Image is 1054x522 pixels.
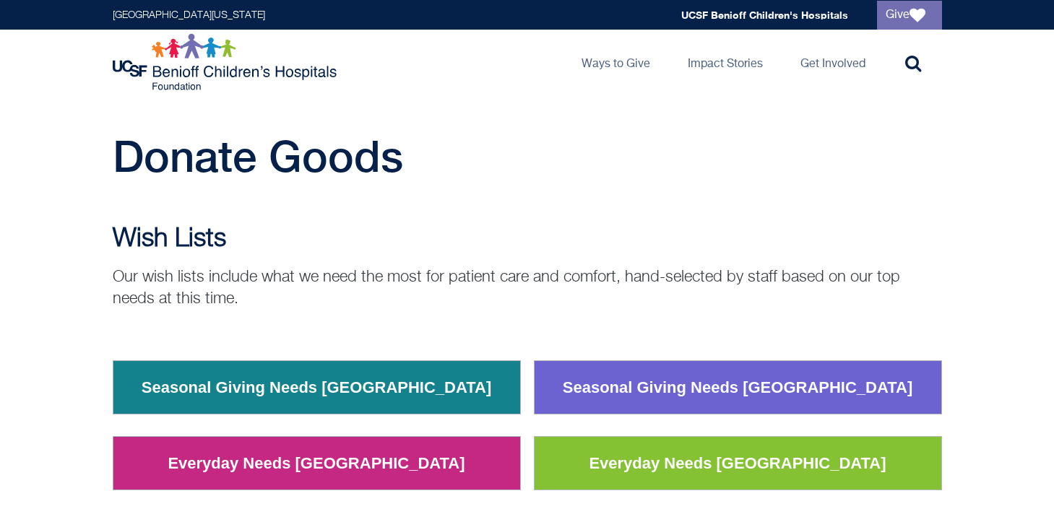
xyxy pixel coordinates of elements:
[113,10,265,20] a: [GEOGRAPHIC_DATA][US_STATE]
[789,30,877,95] a: Get Involved
[131,369,503,406] a: Seasonal Giving Needs [GEOGRAPHIC_DATA]
[877,1,942,30] a: Give
[157,445,475,482] a: Everyday Needs [GEOGRAPHIC_DATA]
[113,225,942,253] h2: Wish Lists
[681,9,848,21] a: UCSF Benioff Children's Hospitals
[676,30,774,95] a: Impact Stories
[113,33,340,91] img: Logo for UCSF Benioff Children's Hospitals Foundation
[113,266,942,310] p: Our wish lists include what we need the most for patient care and comfort, hand-selected by staff...
[570,30,662,95] a: Ways to Give
[552,369,924,406] a: Seasonal Giving Needs [GEOGRAPHIC_DATA]
[578,445,897,482] a: Everyday Needs [GEOGRAPHIC_DATA]
[113,131,403,181] span: Donate Goods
